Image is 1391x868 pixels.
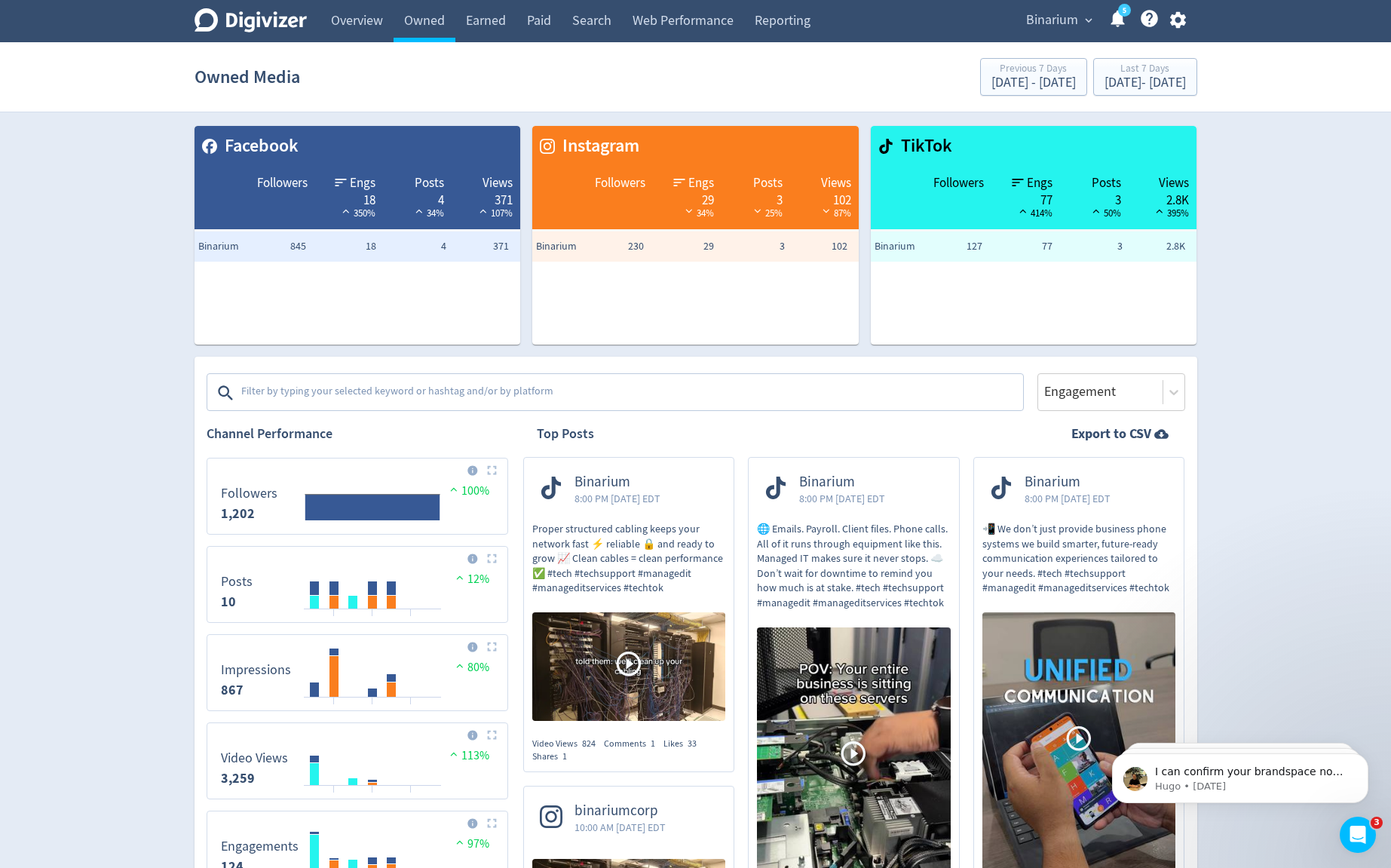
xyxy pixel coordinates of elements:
[1071,425,1151,443] strong: Export to CSV
[402,791,420,802] text: 20/09
[1025,491,1111,506] span: 8:00 PM [DATE] EDT
[221,838,299,855] dt: Engagements
[221,681,244,699] strong: 867
[1089,722,1391,827] iframe: Intercom notifications message
[753,174,783,192] span: Posts
[1068,192,1121,204] div: 3
[1016,207,1052,219] span: 414%
[350,174,375,192] span: Engs
[324,791,342,802] text: 16/09
[221,505,255,523] strong: 1,202
[452,660,489,675] span: 80%
[537,425,594,443] h2: Top Posts
[532,750,575,763] div: Shares
[402,703,420,713] text: 20/09
[487,818,497,828] img: Placeholder
[718,232,788,262] td: 3
[536,239,596,254] span: Binarium
[1159,174,1189,192] span: Views
[221,661,291,679] dt: Impressions
[532,738,604,750] div: Video Views
[483,174,513,192] span: Views
[339,205,354,216] img: positive-performance-white.svg
[1371,817,1383,829] span: 3
[660,192,714,204] div: 29
[1093,58,1197,96] button: Last 7 Days[DATE]- [DATE]
[578,232,648,262] td: 230
[799,491,885,506] span: 8:00 PM [DATE] EDT
[574,491,660,506] span: 8:00 PM [DATE] EDT
[446,483,461,495] img: positive-performance.svg
[819,205,834,216] img: negative-performance-white.svg
[412,205,427,216] img: positive-performance-white.svg
[688,174,714,192] span: Engs
[452,660,467,671] img: positive-performance.svg
[213,465,501,528] svg: Followers 0
[991,63,1076,76] div: Previous 7 Days
[446,748,461,759] img: positive-performance.svg
[688,738,697,750] span: 33
[363,791,381,802] text: 18/09
[798,192,851,204] div: 102
[663,738,705,750] div: Likes
[487,642,497,652] img: Placeholder
[916,232,986,262] td: 127
[819,207,851,219] span: 87%
[324,703,342,713] text: 16/09
[213,553,501,616] svg: Posts 10
[1056,232,1126,262] td: 3
[1152,205,1167,216] img: positive-performance-black.svg
[999,192,1052,204] div: 77
[871,126,1197,345] table: customized table
[595,174,645,192] span: Followers
[982,522,1176,596] p: 📲 We don’t just provide business phone systems we build smarter, future-ready communication exper...
[221,593,236,611] strong: 10
[1136,192,1190,204] div: 2.8K
[476,205,491,216] img: positive-performance-white.svg
[452,836,489,851] span: 97%
[1340,817,1376,853] iframe: Intercom live chat
[213,729,501,793] svg: Video Views 3,259
[324,615,342,625] text: 16/09
[1105,76,1186,90] div: [DATE] - [DATE]
[213,641,501,704] svg: Impressions 867
[1126,232,1196,262] td: 2.8K
[750,205,765,216] img: negative-performance-white.svg
[412,207,444,219] span: 34%
[562,750,567,762] span: 1
[487,730,497,740] img: Placeholder
[257,174,308,192] span: Followers
[757,522,951,611] p: 🌐 Emails. Payroll. Client files. Phone calls. All of it runs through equipment like this. Managed...
[651,738,655,750] span: 1
[986,232,1056,262] td: 77
[875,239,935,254] span: Binarium
[1089,207,1121,219] span: 50%
[323,192,376,204] div: 18
[363,615,381,625] text: 18/09
[1026,8,1078,32] span: Binarium
[195,126,521,345] table: customized table
[648,232,718,262] td: 29
[1118,4,1131,17] a: 5
[217,133,299,159] span: Facebook
[487,465,497,475] img: Placeholder
[789,232,859,262] td: 102
[195,53,300,101] h1: Owned Media
[459,192,513,204] div: 371
[1105,63,1186,76] div: Last 7 Days
[574,474,660,491] span: Binarium
[933,174,984,192] span: Followers
[532,126,859,345] table: customized table
[221,769,255,787] strong: 3,259
[310,232,380,262] td: 18
[198,239,259,254] span: Binarium
[452,572,489,587] span: 12%
[487,554,497,563] img: Placeholder
[339,207,375,219] span: 350%
[446,748,489,763] span: 113%
[750,207,783,219] span: 25%
[363,703,381,713] text: 18/09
